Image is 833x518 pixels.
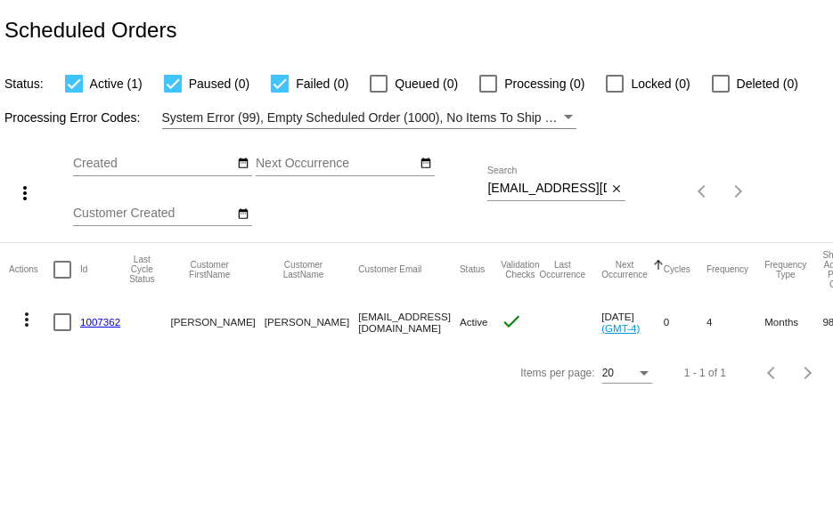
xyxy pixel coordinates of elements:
button: Change sorting for Frequency [706,264,748,275]
button: Change sorting for LastOccurrenceUtc [539,260,585,279]
span: Active (1) [90,73,143,94]
span: 20 [602,367,614,379]
input: Next Occurrence [256,157,416,171]
button: Change sorting for LastProcessingCycleId [129,255,154,284]
button: Change sorting for Id [80,264,87,275]
button: Change sorting for CustomerFirstName [170,260,248,279]
input: Search [487,182,607,196]
button: Change sorting for NextOccurrenceUtc [601,260,648,279]
span: Locked (0) [631,73,690,94]
mat-header-cell: Validation Checks [501,243,539,296]
mat-icon: more_vert [14,182,36,204]
a: (GMT-4) [601,322,640,334]
mat-icon: date_range [237,157,249,171]
span: Status: [4,77,44,91]
a: 1007362 [80,316,120,328]
mat-icon: date_range [237,207,249,222]
span: Paused (0) [189,73,249,94]
mat-cell: 4 [706,296,764,348]
mat-cell: [PERSON_NAME] [265,296,358,348]
button: Clear [607,180,625,198]
button: Change sorting for CustomerLastName [265,260,342,279]
span: Active [460,316,488,328]
h2: Scheduled Orders [4,18,176,43]
span: Deleted (0) [737,73,798,94]
button: Previous page [685,174,721,209]
mat-cell: 0 [664,296,706,348]
mat-cell: Months [764,296,822,348]
mat-cell: [PERSON_NAME] [170,296,264,348]
mat-icon: close [610,182,623,197]
button: Change sorting for Status [460,264,485,275]
mat-cell: [DATE] [601,296,664,348]
mat-icon: more_vert [16,309,37,330]
div: Items per page: [520,367,594,379]
input: Customer Created [73,206,233,221]
mat-icon: date_range [420,157,432,171]
button: Change sorting for CustomerEmail [358,264,421,275]
button: Change sorting for FrequencyType [764,260,806,279]
button: Change sorting for Cycles [664,264,690,275]
span: Processing (0) [504,73,584,94]
button: Next page [790,355,826,391]
input: Created [73,157,233,171]
mat-select: Filter by Processing Error Codes [162,107,576,129]
button: Previous page [755,355,790,391]
mat-select: Items per page: [602,368,652,380]
span: Queued (0) [395,73,458,94]
span: Failed (0) [296,73,348,94]
button: Next page [721,174,756,209]
mat-header-cell: Actions [9,243,53,296]
mat-icon: check [501,311,522,332]
div: 1 - 1 of 1 [684,367,726,379]
mat-cell: [EMAIL_ADDRESS][DOMAIN_NAME] [358,296,460,348]
span: Processing Error Codes: [4,110,141,125]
